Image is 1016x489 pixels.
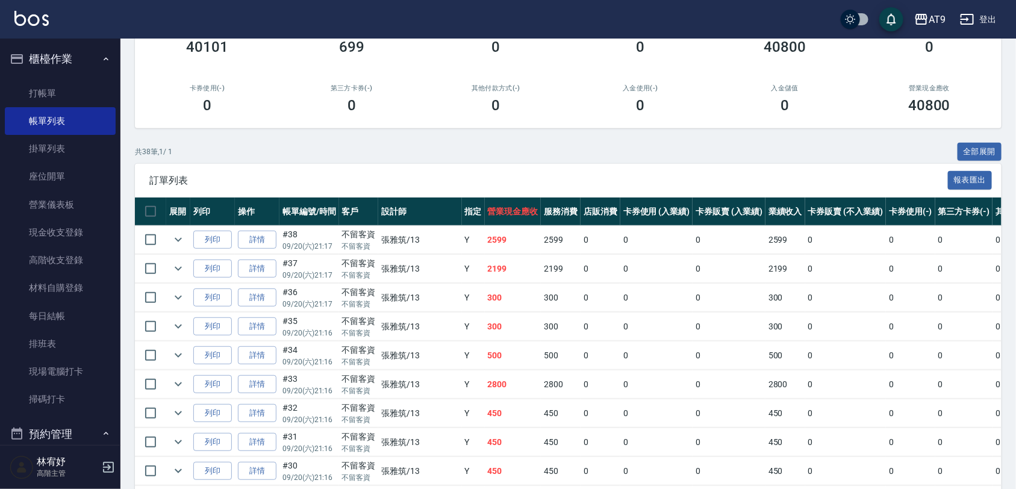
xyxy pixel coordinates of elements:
[193,288,232,307] button: 列印
[342,344,376,357] div: 不留客資
[342,459,376,472] div: 不留客資
[805,341,886,370] td: 0
[485,198,541,226] th: 營業現金應收
[282,270,336,281] p: 09/20 (六) 21:17
[378,284,461,312] td: 張雅筑 /13
[541,198,581,226] th: 服務消費
[279,255,339,283] td: #37
[339,39,364,55] h3: 699
[909,7,950,32] button: AT9
[238,317,276,336] a: 詳情
[347,97,356,114] h3: 0
[282,241,336,252] p: 09/20 (六) 21:17
[765,399,805,428] td: 450
[485,428,541,456] td: 450
[238,288,276,307] a: 詳情
[279,370,339,399] td: #33
[765,341,805,370] td: 500
[620,226,693,254] td: 0
[485,255,541,283] td: 2199
[339,198,379,226] th: 客戶
[342,241,376,252] p: 不留客資
[342,228,376,241] div: 不留客資
[5,246,116,274] a: 高階收支登錄
[765,428,805,456] td: 450
[5,79,116,107] a: 打帳單
[485,341,541,370] td: 500
[462,255,485,283] td: Y
[5,43,116,75] button: 櫃檯作業
[581,226,620,254] td: 0
[781,97,789,114] h3: 0
[886,198,935,226] th: 卡券使用(-)
[342,270,376,281] p: 不留客資
[186,39,228,55] h3: 40101
[935,370,993,399] td: 0
[805,428,886,456] td: 0
[282,299,336,310] p: 09/20 (六) 21:17
[541,341,581,370] td: 500
[765,457,805,485] td: 450
[805,198,886,226] th: 卡券販賣 (不入業績)
[581,370,620,399] td: 0
[805,399,886,428] td: 0
[5,419,116,450] button: 預約管理
[282,472,336,483] p: 09/20 (六) 21:16
[169,433,187,451] button: expand row
[149,175,948,187] span: 訂單列表
[693,198,765,226] th: 卡券販賣 (入業績)
[620,341,693,370] td: 0
[948,171,993,190] button: 報表匯出
[135,146,172,157] p: 共 38 筆, 1 / 1
[485,313,541,341] td: 300
[581,284,620,312] td: 0
[886,255,935,283] td: 0
[238,462,276,481] a: 詳情
[541,428,581,456] td: 450
[541,313,581,341] td: 300
[5,358,116,385] a: 現場電腦打卡
[935,428,993,456] td: 0
[10,455,34,479] img: Person
[378,370,461,399] td: 張雅筑 /13
[342,286,376,299] div: 不留客資
[169,404,187,422] button: expand row
[485,370,541,399] td: 2800
[282,443,336,454] p: 09/20 (六) 21:16
[541,226,581,254] td: 2599
[378,399,461,428] td: 張雅筑 /13
[169,346,187,364] button: expand row
[935,255,993,283] td: 0
[282,414,336,425] p: 09/20 (六) 21:16
[693,255,765,283] td: 0
[282,357,336,367] p: 09/20 (六) 21:16
[693,399,765,428] td: 0
[342,385,376,396] p: 不留客資
[5,302,116,330] a: 每日結帳
[886,341,935,370] td: 0
[935,341,993,370] td: 0
[235,198,279,226] th: 操作
[805,457,886,485] td: 0
[541,399,581,428] td: 450
[462,370,485,399] td: Y
[693,284,765,312] td: 0
[693,341,765,370] td: 0
[294,84,410,92] h2: 第三方卡券(-)
[485,399,541,428] td: 450
[541,457,581,485] td: 450
[581,428,620,456] td: 0
[492,97,500,114] h3: 0
[279,457,339,485] td: #30
[342,402,376,414] div: 不留客資
[342,431,376,443] div: 不留客資
[636,39,644,55] h3: 0
[886,370,935,399] td: 0
[541,370,581,399] td: 2800
[541,284,581,312] td: 300
[879,7,903,31] button: save
[193,462,232,481] button: 列印
[5,385,116,413] a: 掃碼打卡
[193,346,232,365] button: 列印
[581,341,620,370] td: 0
